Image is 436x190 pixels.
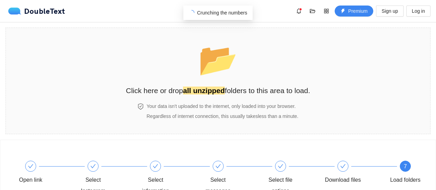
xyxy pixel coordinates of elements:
[8,8,65,14] a: logoDoubleText
[198,42,238,77] span: folder
[412,7,425,15] span: Log in
[340,163,346,169] span: check
[382,7,398,15] span: Sign up
[325,174,361,186] div: Download files
[197,10,247,16] span: Crunching the numbers
[19,174,42,186] div: Open link
[11,161,73,186] div: Open link
[321,6,332,17] button: appstore
[278,163,283,169] span: check
[28,163,33,169] span: check
[215,163,221,169] span: check
[341,9,345,14] span: thunderbolt
[138,103,144,110] span: safety-certificate
[294,8,304,14] span: bell
[404,163,407,169] span: 7
[188,10,195,16] span: loading
[335,6,373,17] button: thunderboltPremium
[323,161,385,186] div: Download files
[153,163,158,169] span: check
[307,8,318,14] span: folder-open
[146,102,298,110] h4: Your data isn't uploaded to the internet, only loaded into your browser.
[8,8,65,14] div: DoubleText
[348,7,367,15] span: Premium
[385,161,425,186] div: 7Load folders
[406,6,430,17] button: Log in
[376,6,403,17] button: Sign up
[390,174,420,186] div: Load folders
[183,87,225,94] strong: all unzipped
[126,85,310,96] h2: Click here or drop folders to this area to load.
[293,6,304,17] button: bell
[8,8,24,14] img: logo
[90,163,96,169] span: check
[321,8,332,14] span: appstore
[146,113,298,119] span: Regardless of internet connection, this usually takes less than a minute .
[307,6,318,17] button: folder-open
